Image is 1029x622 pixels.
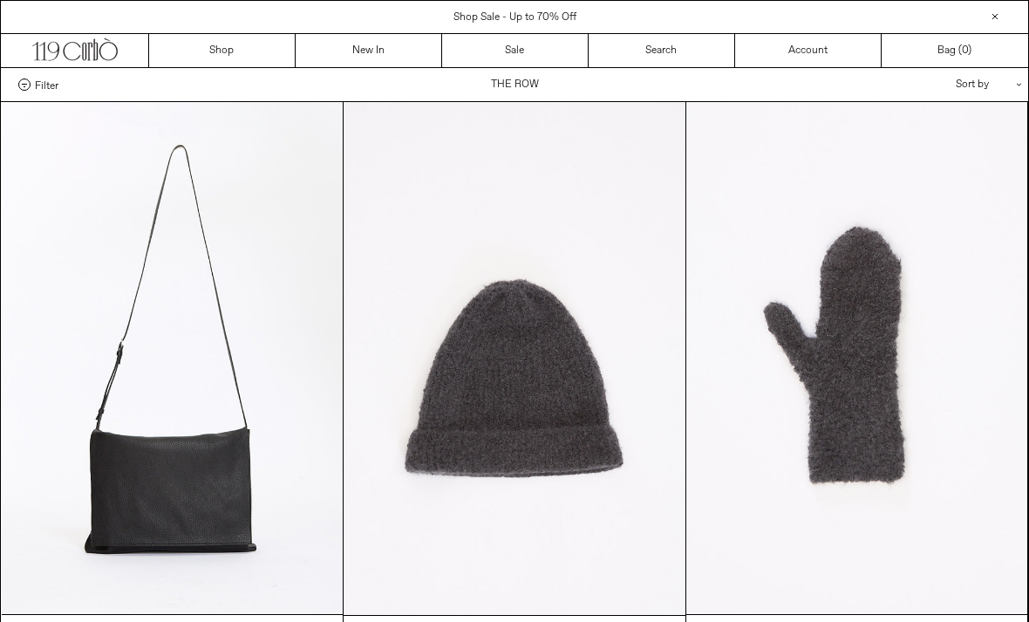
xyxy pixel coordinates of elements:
[149,34,296,67] a: Shop
[735,34,882,67] a: Account
[344,102,685,615] img: The Row Leomir Beanie in faded black
[589,34,735,67] a: Search
[854,68,1011,101] div: Sort by
[2,102,344,614] img: The Row Nan Messenger Bag
[962,44,968,58] span: 0
[296,34,442,67] a: New In
[882,34,1028,67] a: Bag ()
[962,43,971,58] span: )
[442,34,589,67] a: Sale
[686,102,1028,614] img: The Row Ladislas Mittens in faded black
[35,79,58,91] span: Filter
[453,10,576,24] a: Shop Sale - Up to 70% Off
